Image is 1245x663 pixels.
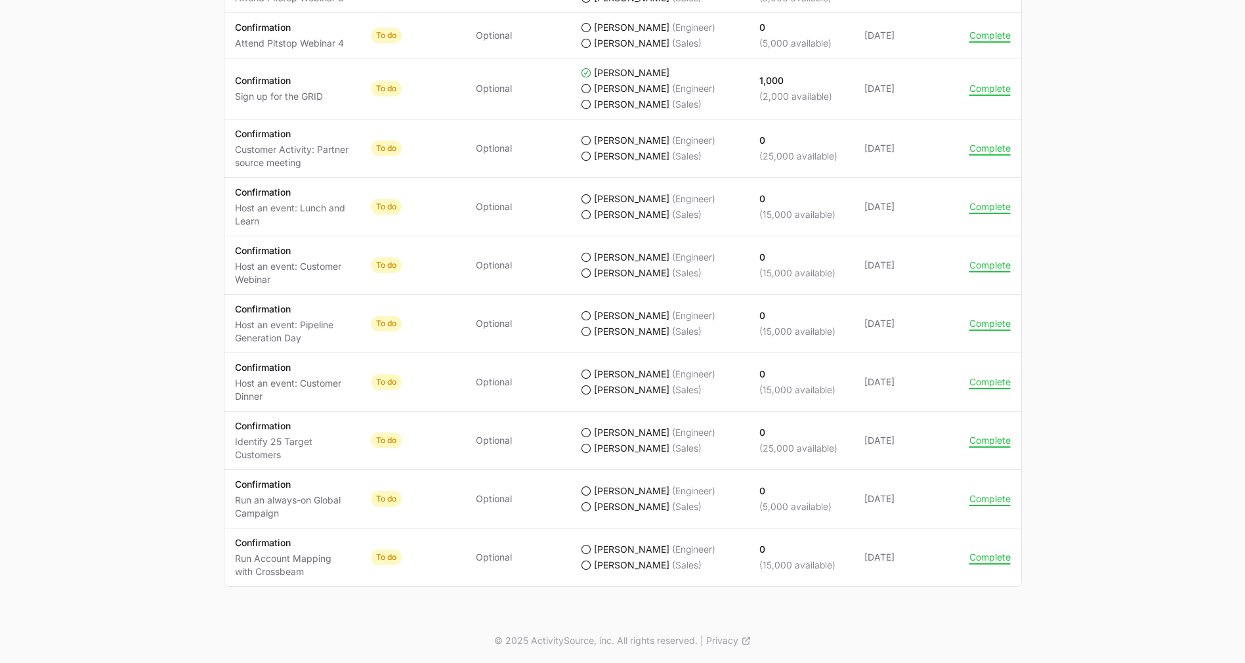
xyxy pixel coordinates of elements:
span: Optional [476,142,512,155]
span: (Engineer) [672,134,715,147]
button: Complete [969,318,1011,330]
p: (2,000 available) [759,90,832,103]
span: (Sales) [672,325,702,338]
button: Complete [969,376,1011,388]
span: [DATE] [864,259,948,272]
a: Privacy [706,634,751,647]
p: Host an event: Lunch and Learn [235,202,350,228]
span: [DATE] [864,492,948,505]
p: (15,000 available) [759,559,835,572]
p: Confirmation [235,127,350,140]
span: [PERSON_NAME] [594,368,669,381]
p: 0 [759,134,837,147]
p: 0 [759,368,835,381]
span: [DATE] [864,375,948,389]
p: Customer Activity: Partner source meeting [235,143,350,169]
span: [PERSON_NAME] [594,98,669,111]
span: | [700,634,704,647]
p: Sign up for the GRID [235,90,323,103]
span: [DATE] [864,317,948,330]
span: (Sales) [672,559,702,572]
span: (Sales) [672,98,702,111]
span: [PERSON_NAME] [594,150,669,163]
span: (Sales) [672,150,702,163]
p: Run an always-on Global Campaign [235,494,350,520]
p: Host an event: Customer Dinner [235,377,350,403]
span: [PERSON_NAME] [594,66,669,79]
span: [DATE] [864,200,948,213]
span: [DATE] [864,29,948,42]
span: Optional [476,375,512,389]
span: [PERSON_NAME] [594,21,669,34]
button: Complete [969,435,1011,446]
p: (15,000 available) [759,383,835,396]
button: Complete [969,142,1011,154]
p: Confirmation [235,536,350,549]
p: Attend Pitstop Webinar 4 [235,37,344,50]
span: [DATE] [864,142,948,155]
p: Confirmation [235,361,350,374]
p: Confirmation [235,74,323,87]
p: (5,000 available) [759,37,832,50]
p: 0 [759,309,835,322]
span: (Engineer) [672,484,715,498]
p: Confirmation [235,419,350,433]
span: Optional [476,551,512,564]
p: 0 [759,251,835,264]
p: © 2025 ActivitySource, inc. All rights reserved. [494,634,698,647]
span: [PERSON_NAME] [594,426,669,439]
p: Host an event: Customer Webinar [235,260,350,286]
span: (Sales) [672,208,702,221]
p: 0 [759,21,832,34]
button: Complete [969,551,1011,563]
p: Confirmation [235,21,344,34]
span: Optional [476,259,512,272]
button: Complete [969,83,1011,95]
span: (Sales) [672,37,702,50]
span: [PERSON_NAME] [594,82,669,95]
span: [PERSON_NAME] [594,37,669,50]
span: Optional [476,29,512,42]
span: [DATE] [864,434,948,447]
button: Complete [969,259,1011,271]
span: [PERSON_NAME] [594,442,669,455]
button: Complete [969,493,1011,505]
p: 0 [759,426,837,439]
span: [PERSON_NAME] [594,134,669,147]
span: [PERSON_NAME] [594,383,669,396]
p: Run Account Mapping with Crossbeam [235,552,350,578]
span: (Sales) [672,383,702,396]
span: Optional [476,200,512,213]
span: (Engineer) [672,543,715,556]
span: (Engineer) [672,251,715,264]
span: Optional [476,492,512,505]
span: Optional [476,434,512,447]
span: (Sales) [672,267,702,280]
span: (Sales) [672,500,702,513]
span: (Engineer) [672,368,715,381]
span: [PERSON_NAME] [594,267,669,280]
button: Complete [969,201,1011,213]
span: [DATE] [864,551,948,564]
button: Complete [969,30,1011,41]
span: [PERSON_NAME] [594,325,669,338]
p: Confirmation [235,244,350,257]
span: [PERSON_NAME] [594,543,669,556]
p: (15,000 available) [759,208,835,221]
span: [DATE] [864,82,948,95]
span: Optional [476,317,512,330]
span: [PERSON_NAME] [594,559,669,572]
p: Confirmation [235,303,350,316]
span: (Engineer) [672,426,715,439]
p: 0 [759,484,832,498]
span: [PERSON_NAME] [594,251,669,264]
span: (Engineer) [672,309,715,322]
p: Confirmation [235,478,350,491]
p: (25,000 available) [759,442,837,455]
p: (5,000 available) [759,500,832,513]
p: 0 [759,543,835,556]
span: (Engineer) [672,192,715,205]
p: Confirmation [235,186,350,199]
span: Optional [476,82,512,95]
span: [PERSON_NAME] [594,500,669,513]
